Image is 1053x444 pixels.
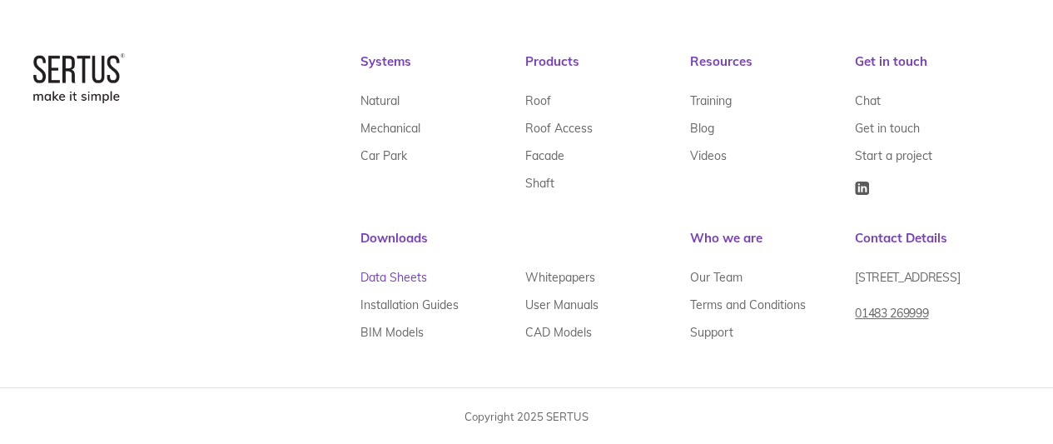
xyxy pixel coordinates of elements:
div: Downloads [360,230,690,263]
a: Natural [360,87,400,114]
a: User Manuals [525,291,599,318]
iframe: Chat Widget [680,27,1053,444]
img: logo-box-2bec1e6d7ed5feb70a4f09a85fa1bbdd.png [33,53,125,103]
a: Facade [525,142,564,169]
a: Roof Access [525,114,593,142]
a: Shaft [525,169,554,197]
a: Data Sheets [360,263,427,291]
a: BIM Models [360,318,424,346]
a: Mechanical [360,114,420,142]
div: Products [525,53,690,87]
a: Installation Guides [360,291,459,318]
div: Systems [360,53,525,87]
a: Car Park [360,142,407,169]
a: Roof [525,87,551,114]
a: Whitepapers [525,263,595,291]
a: CAD Models [525,318,592,346]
